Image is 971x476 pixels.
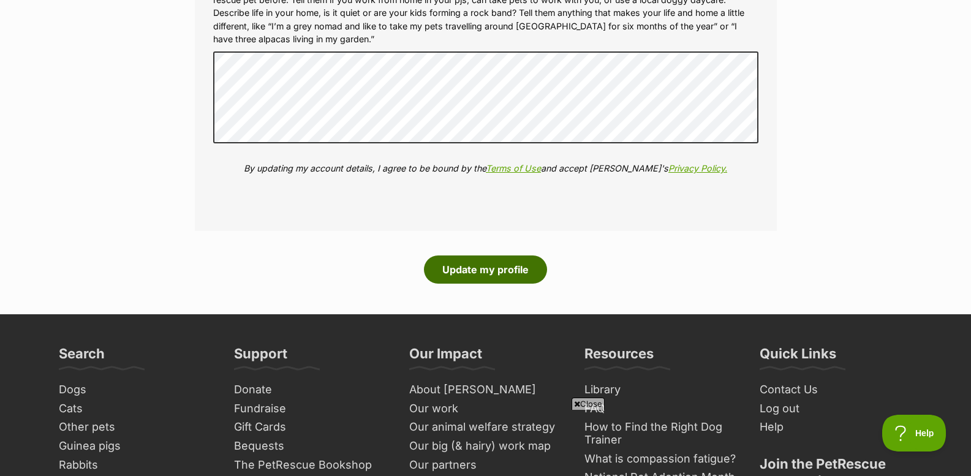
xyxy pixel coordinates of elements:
[59,345,105,369] h3: Search
[189,415,783,470] iframe: Advertisement
[424,255,547,284] button: Update my profile
[580,399,742,418] a: FAQ
[755,399,918,418] a: Log out
[229,380,392,399] a: Donate
[54,418,217,437] a: Other pets
[668,163,727,173] a: Privacy Policy.
[755,380,918,399] a: Contact Us
[54,437,217,456] a: Guinea pigs
[54,456,217,475] a: Rabbits
[486,163,541,173] a: Terms of Use
[580,380,742,399] a: Library
[229,399,392,418] a: Fundraise
[54,399,217,418] a: Cats
[882,415,946,451] iframe: Help Scout Beacon - Open
[572,398,605,410] span: Close
[760,345,836,369] h3: Quick Links
[213,162,758,175] p: By updating my account details, I agree to be bound by the and accept [PERSON_NAME]'s
[404,380,567,399] a: About [PERSON_NAME]
[404,399,567,418] a: Our work
[755,418,918,437] a: Help
[234,345,287,369] h3: Support
[409,345,482,369] h3: Our Impact
[54,380,217,399] a: Dogs
[584,345,654,369] h3: Resources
